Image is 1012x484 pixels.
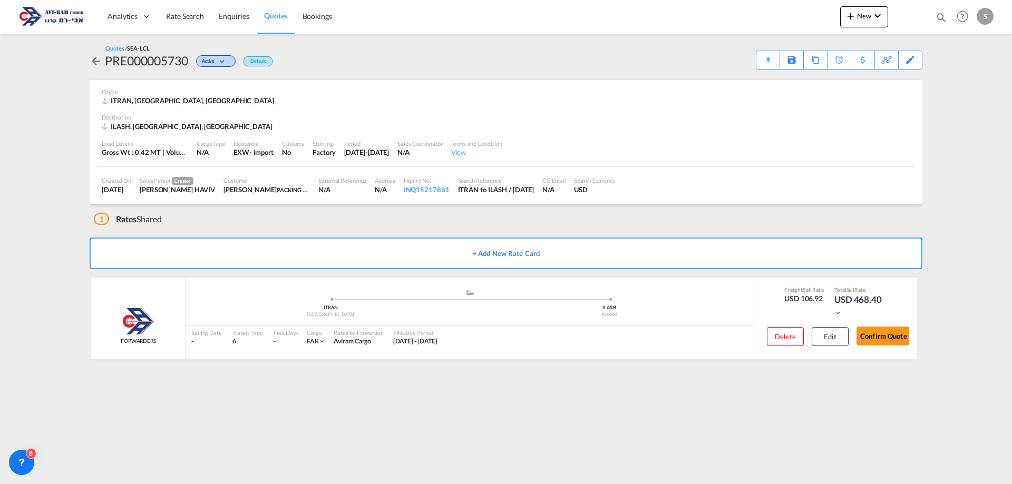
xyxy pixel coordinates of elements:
[404,176,450,184] div: Inquiry No.
[307,329,326,337] div: Cargo
[102,113,910,121] div: Destination
[105,44,150,52] div: Quotes /SEA-LCL
[191,337,222,346] div: -
[344,140,390,147] div: Period
[102,122,275,131] div: ILASH, Ashdod, Middle East
[197,140,225,147] div: Cargo Type
[102,185,131,194] div: 25 Sep 2025
[953,7,971,25] span: Help
[249,147,274,157] div: - import
[140,185,215,194] div: SARY HAVIV
[102,140,188,147] div: Load Details
[94,213,109,225] span: 1
[191,311,470,318] div: [GEOGRAPHIC_DATA]
[936,12,947,27] div: icon-magnify
[375,185,395,194] div: N/A
[217,59,230,65] md-icon: icon-chevron-down
[191,329,222,337] div: Sailing Date
[140,176,215,185] div: Sales Person
[404,185,450,194] div: INQ15217861
[803,287,812,293] span: Sell
[191,304,470,311] div: ITRAN
[574,185,616,194] div: USD
[313,140,335,147] div: Stuffing
[197,147,225,157] div: N/A
[334,329,382,337] div: Rates by Forwarder
[102,96,277,105] div: ITRAN, Ravenna, Europe
[784,293,824,304] div: USD 106.92
[458,185,534,194] div: ITRAN to ILASH / 25 Sep 2025
[90,52,105,69] div: icon-arrow-left
[393,337,438,345] span: [DATE] - [DATE]
[223,185,310,194] div: RON EREZ
[244,56,273,66] div: Default
[90,238,922,269] button: + Add New Rate Card
[470,304,749,311] div: ILASH
[105,52,188,69] div: PRE000005730
[313,147,335,157] div: Factory Stuffing
[834,293,887,319] div: USD 468.40
[318,338,326,345] md-icon: icon-chevron-down
[188,52,238,69] div: Change Status Here
[318,185,366,194] div: N/A
[232,329,263,337] div: Transit Time
[834,309,842,317] md-icon: icon-chevron-down
[784,286,824,293] div: Freight Rate
[857,327,909,345] button: Confirm Quote
[277,185,315,194] span: PACKING 2100
[871,9,884,22] md-icon: icon-chevron-down
[977,8,994,25] div: S
[762,51,774,61] div: Quote PDF is not available at this time
[274,329,299,337] div: Free Days
[127,45,149,52] span: SEA-LCL
[375,176,395,184] div: Address
[542,185,566,194] div: N/A
[464,290,476,295] md-icon: assets/icons/custom/ship-fill.svg
[542,176,566,184] div: CC Email
[102,176,131,184] div: Created On
[202,58,217,68] span: Active
[232,337,263,346] div: 6
[102,147,188,157] div: Gross Wt : 0.42 MT | Volumetric Wt : 1.98 CBM | Chargeable Wt : 1.98 W/M
[812,327,849,346] button: Edit
[303,12,332,21] span: Bookings
[111,96,274,105] span: ITRAN, [GEOGRAPHIC_DATA], [GEOGRAPHIC_DATA]
[780,51,803,69] div: Save As Template
[318,176,366,184] div: External Reference
[16,5,87,28] img: 166978e0a5f911edb4280f3c7a976193.png
[344,147,390,157] div: 30 Sep 2025
[223,176,310,184] div: Customer
[451,140,502,147] div: Terms and Condition
[307,337,319,345] span: FAK
[123,308,154,334] img: Aviram
[172,177,193,185] span: Creator
[334,337,371,345] span: Aviram Cargo
[574,176,616,184] div: Search Currency
[264,11,287,20] span: Quotes
[282,147,304,157] div: No
[121,337,156,344] span: FORWARDERS
[219,12,249,21] span: Enquiries
[458,176,534,184] div: Search Reference
[334,337,382,346] div: Aviram Cargo
[233,147,249,157] div: EXW
[274,337,276,346] div: -
[834,286,887,293] div: Total Rate
[108,11,138,22] span: Analytics
[397,140,442,147] div: Sales Coordinator
[762,53,774,61] md-icon: icon-download
[393,337,438,346] div: 01 Sep 2025 - 30 Sep 2025
[846,287,855,293] span: Sell
[102,88,910,96] div: Origin
[840,6,888,27] button: icon-plus 400-fgNewicon-chevron-down
[90,55,102,67] md-icon: icon-arrow-left
[282,140,304,147] div: Customs
[94,213,162,225] div: Shared
[393,329,438,337] div: Effective Period
[166,12,204,21] span: Rate Search
[767,327,804,346] button: Delete
[233,140,274,147] div: Incoterms
[116,214,137,224] span: Rates
[397,147,442,157] div: N/A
